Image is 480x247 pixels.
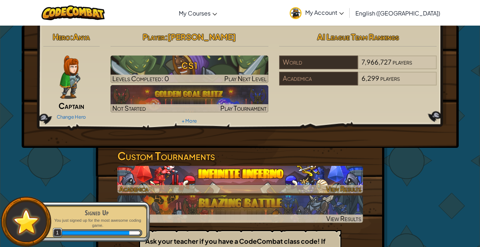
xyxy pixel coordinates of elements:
[168,32,236,42] span: [PERSON_NAME]
[59,101,84,111] span: Captain
[143,32,165,42] span: Player
[129,231,140,235] div: 3 XP until level 2
[42,5,105,20] img: CodeCombat logo
[111,85,268,113] img: Golden Goal
[73,32,90,42] span: Anya
[362,58,392,66] span: 7,966,727
[279,62,437,71] a: World7,966,727players
[165,32,168,42] span: :
[352,3,444,23] a: English ([GEOGRAPHIC_DATA])
[326,214,361,222] span: View Results
[112,74,169,83] span: Levels Completed: 0
[326,185,361,193] span: View Results
[117,166,363,193] a: AcademicaView Results
[362,74,379,82] span: 6,299
[290,7,302,19] img: avatar
[60,56,80,99] img: captain-pose.png
[53,32,70,42] span: Hero
[220,104,267,112] span: Play Tournament
[51,208,142,218] div: Signed Up
[279,72,358,85] div: Academica
[317,32,399,42] span: AI League Team Rankings
[61,231,130,235] div: 20 XP earned
[279,79,437,87] a: Academica6,299players
[10,206,43,238] img: default.png
[51,218,142,228] p: You just signed up for the most awesome coding game.
[179,9,211,17] span: My Courses
[279,56,358,69] div: World
[393,58,412,66] span: players
[112,104,146,112] span: Not Started
[224,74,267,83] span: Play Next Level
[355,9,440,17] span: English ([GEOGRAPHIC_DATA])
[111,56,268,83] a: Play Next Level
[57,114,86,120] a: Change Hero
[182,118,197,124] a: + More
[117,148,363,164] h3: Custom Tournaments
[111,85,268,113] a: Not StartedPlay Tournament
[111,56,268,83] img: CS1
[117,195,363,223] a: AcademicaView Results
[117,166,363,193] img: Infinite Inferno
[119,185,148,193] span: Academica
[117,195,363,223] img: Blazing Battle
[70,32,73,42] span: :
[111,57,268,74] h3: CS1
[380,74,400,82] span: players
[305,9,344,16] span: My Account
[175,3,221,23] a: My Courses
[286,1,347,24] a: My Account
[53,228,62,238] span: 1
